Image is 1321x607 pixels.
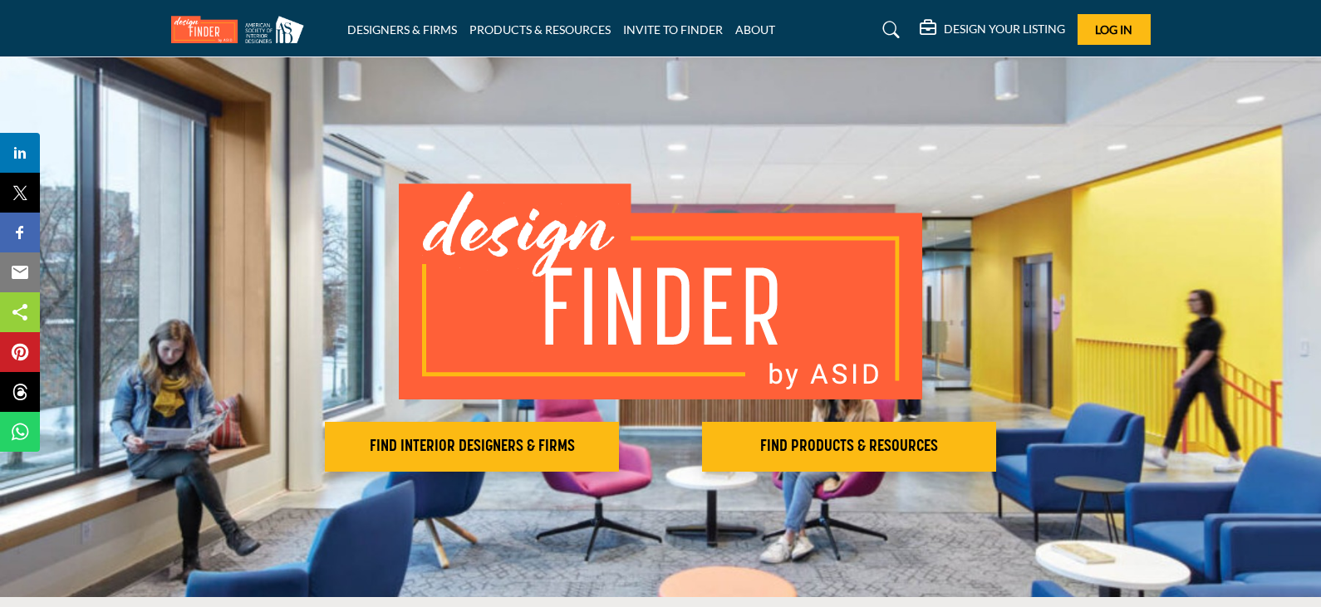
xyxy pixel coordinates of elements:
[623,22,723,37] a: INVITE TO FINDER
[330,437,614,457] h2: FIND INTERIOR DESIGNERS & FIRMS
[702,422,996,472] button: FIND PRODUCTS & RESOURCES
[944,22,1065,37] h5: DESIGN YOUR LISTING
[735,22,775,37] a: ABOUT
[347,22,457,37] a: DESIGNERS & FIRMS
[707,437,991,457] h2: FIND PRODUCTS & RESOURCES
[920,20,1065,40] div: DESIGN YOUR LISTING
[1095,22,1132,37] span: Log In
[171,16,312,43] img: Site Logo
[867,17,911,43] a: Search
[469,22,611,37] a: PRODUCTS & RESOURCES
[1078,14,1151,45] button: Log In
[399,184,922,399] img: image
[325,422,619,472] button: FIND INTERIOR DESIGNERS & FIRMS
